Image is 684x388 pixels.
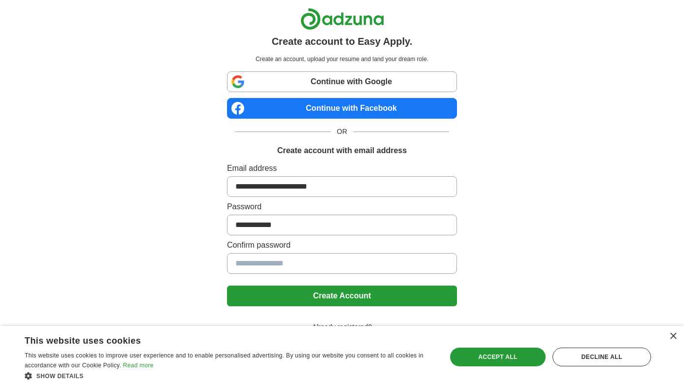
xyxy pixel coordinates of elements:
label: Email address [227,162,457,174]
label: Confirm password [227,239,457,251]
img: Adzuna logo [300,8,384,30]
span: OR [331,127,353,137]
div: Accept all [450,348,546,366]
span: This website uses cookies to improve user experience and to enable personalised advertising. By u... [25,352,423,369]
span: Already registered? [306,322,378,332]
p: Create an account, upload your resume and land your dream role. [229,55,455,64]
label: Password [227,201,457,213]
div: Decline all [553,348,651,366]
span: Show details [36,373,84,380]
a: Continue with Google [227,71,457,92]
div: Close [669,333,677,340]
div: Show details [25,371,434,381]
h1: Create account with email address [277,145,407,157]
button: Create Account [227,286,457,306]
div: This website uses cookies [25,332,409,347]
a: Continue with Facebook [227,98,457,119]
h1: Create account to Easy Apply. [272,34,413,49]
a: Read more, opens a new window [123,362,154,369]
